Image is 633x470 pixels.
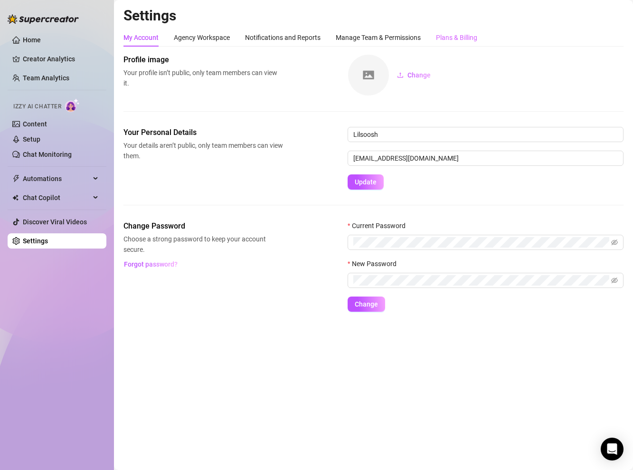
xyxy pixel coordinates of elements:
label: New Password [348,259,403,269]
span: eye-invisible [611,239,618,246]
a: Home [23,36,41,44]
div: Open Intercom Messenger [601,438,624,460]
span: Your details aren’t public, only team members can view them. [123,140,283,161]
button: Forgot password? [123,257,178,272]
span: Update [355,178,377,186]
div: Plans & Billing [436,32,477,43]
a: Settings [23,237,48,245]
label: Current Password [348,221,412,231]
span: Forgot password? [124,260,178,268]
span: thunderbolt [12,175,20,182]
button: Change [389,67,438,83]
div: Manage Team & Permissions [336,32,421,43]
img: square-placeholder.png [348,55,389,96]
img: AI Chatter [65,98,80,112]
a: Setup [23,135,40,143]
button: Change [348,297,385,312]
a: Content [23,120,47,128]
button: Update [348,174,384,190]
span: eye-invisible [611,277,618,284]
span: upload [397,72,404,78]
input: Current Password [353,237,609,248]
span: Change Password [123,221,283,232]
input: Enter new email [348,151,624,166]
div: Agency Workspace [174,32,230,43]
div: My Account [123,32,159,43]
span: Chat Copilot [23,190,90,205]
span: Your profile isn’t public, only team members can view it. [123,67,283,88]
span: Izzy AI Chatter [13,102,61,111]
span: Profile image [123,54,283,66]
span: Change [355,300,378,308]
span: Your Personal Details [123,127,283,138]
a: Chat Monitoring [23,151,72,158]
a: Team Analytics [23,74,69,82]
img: Chat Copilot [12,194,19,201]
div: Notifications and Reports [245,32,321,43]
span: Change [407,71,431,79]
a: Creator Analytics [23,51,99,67]
a: Discover Viral Videos [23,218,87,226]
img: logo-BBDzfeDw.svg [8,14,79,24]
input: New Password [353,275,609,286]
span: Automations [23,171,90,186]
input: Enter name [348,127,624,142]
span: Choose a strong password to keep your account secure. [123,234,283,255]
h2: Settings [123,7,624,25]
